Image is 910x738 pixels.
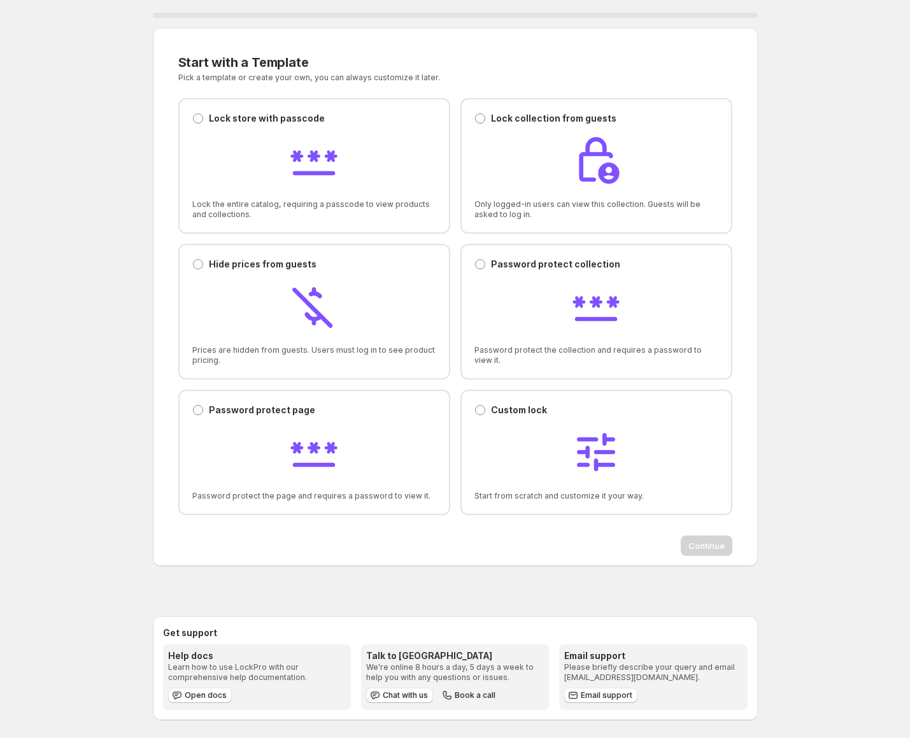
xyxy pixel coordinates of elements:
p: Password protect page [209,404,315,416]
button: Book a call [438,688,501,703]
p: We're online 8 hours a day, 5 days a week to help you with any questions or issues. [366,662,544,683]
p: Pick a template or create your own, you can always customize it later. [178,73,581,83]
p: Please briefly describe your query and email [EMAIL_ADDRESS][DOMAIN_NAME]. [564,662,742,683]
button: Chat with us [366,688,433,703]
p: Lock store with passcode [209,112,325,125]
p: Custom lock [491,404,547,416]
p: Learn how to use LockPro with our comprehensive help documentation. [168,662,346,683]
img: Password protect page [288,427,339,478]
span: Book a call [455,690,495,700]
img: Custom lock [571,427,622,478]
span: Only logged-in users can view this collection. Guests will be asked to log in. [474,199,718,220]
h3: Email support [564,649,742,662]
span: Password protect the page and requires a password to view it. [192,491,436,501]
p: Hide prices from guests [209,258,316,271]
span: Email support [581,690,632,700]
span: Open docs [185,690,227,700]
h3: Help docs [168,649,346,662]
span: Chat with us [383,690,428,700]
img: Lock collection from guests [571,135,622,186]
span: Start from scratch and customize it your way. [474,491,718,501]
p: Lock collection from guests [491,112,616,125]
h2: Get support [163,627,748,639]
span: Password protect the collection and requires a password to view it. [474,345,718,365]
p: Password protect collection [491,258,620,271]
img: Lock store with passcode [288,135,339,186]
span: Lock the entire catalog, requiring a passcode to view products and collections. [192,199,436,220]
img: Password protect collection [571,281,622,332]
img: Hide prices from guests [288,281,339,332]
span: Start with a Template [178,55,309,70]
span: Prices are hidden from guests. Users must log in to see product pricing. [192,345,436,365]
h3: Talk to [GEOGRAPHIC_DATA] [366,649,544,662]
a: Email support [564,688,637,703]
a: Open docs [168,688,232,703]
